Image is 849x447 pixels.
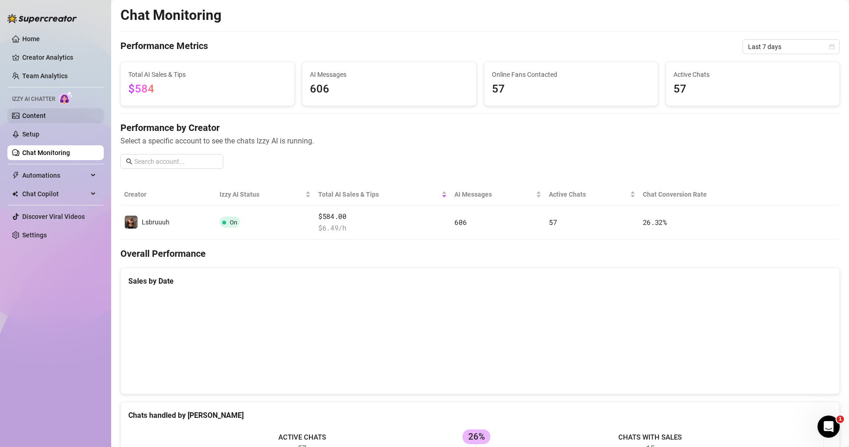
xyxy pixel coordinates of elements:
[22,213,85,220] a: Discover Viral Videos
[492,81,650,98] span: 57
[643,217,667,227] span: 26.32 %
[230,219,237,226] span: On
[12,172,19,179] span: thunderbolt
[120,121,840,134] h4: Performance by Creator
[318,223,447,234] span: $ 6.49 /h
[772,215,786,230] button: right
[142,218,170,226] span: Lsbruuuh
[22,130,39,138] a: Setup
[22,231,47,239] a: Settings
[545,184,639,205] th: Active Chats
[125,216,138,229] img: Lsbruuuh
[673,81,832,98] span: 57
[318,211,447,222] span: $584.00
[22,35,40,43] a: Home
[22,112,46,119] a: Content
[120,247,840,260] h4: Overall Performance
[134,156,218,167] input: Search account...
[126,158,132,165] span: search
[314,184,451,205] th: Total AI Sales & Tips
[120,184,216,205] th: Creator
[673,69,832,80] span: Active Chats
[310,69,468,80] span: AI Messages
[318,189,440,199] span: Total AI Sales & Tips
[120,6,221,24] h2: Chat Monitoring
[549,217,557,227] span: 57
[59,91,73,105] img: AI Chatter
[22,50,96,65] a: Creator Analytics
[22,72,68,80] a: Team Analytics
[128,410,832,421] div: Chats handled by [PERSON_NAME]
[12,95,55,104] span: Izzy AI Chatter
[120,135,840,147] span: Select a specific account to see the chats Izzy AI is running.
[639,184,768,205] th: Chat Conversion Rate
[22,149,70,156] a: Chat Monitoring
[549,189,628,199] span: Active Chats
[216,184,314,205] th: Izzy AI Status
[128,275,832,287] div: Sales by Date
[836,416,844,423] span: 1
[748,40,834,54] span: Last 7 days
[492,69,650,80] span: Online Fans Contacted
[128,82,154,95] span: $584
[220,189,303,199] span: Izzy AI Status
[22,168,88,183] span: Automations
[310,81,468,98] span: 606
[776,219,782,225] span: right
[829,44,835,50] span: calendar
[454,189,534,199] span: AI Messages
[451,184,545,205] th: AI Messages
[120,39,208,54] h4: Performance Metrics
[7,14,77,23] img: logo-BBDzfeDw.svg
[454,217,466,227] span: 606
[22,186,88,201] span: Chat Copilot
[12,191,18,197] img: Chat Copilot
[818,416,840,438] iframe: Intercom live chat
[128,69,287,80] span: Total AI Sales & Tips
